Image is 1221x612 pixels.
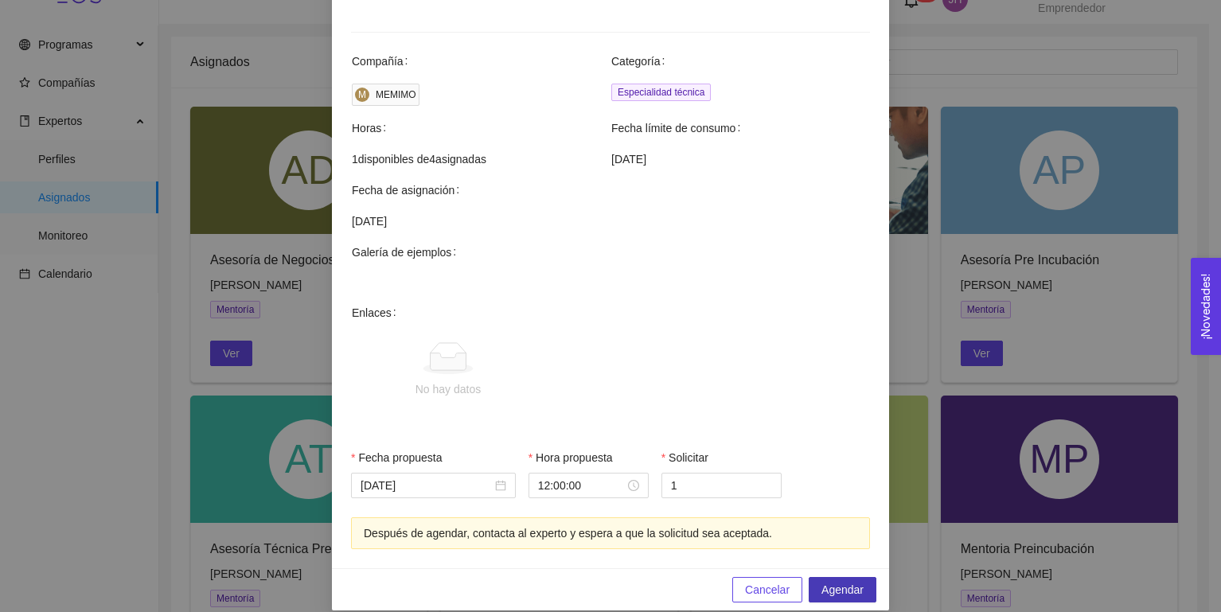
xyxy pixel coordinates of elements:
span: Galería de ejemplos [352,244,462,261]
button: Cancelar [732,577,802,602]
span: M [358,90,366,99]
span: Categoría [611,53,671,70]
div: No hay datos [415,380,482,398]
span: Cancelar [745,581,790,598]
label: Fecha propuesta [351,449,443,466]
span: Agendar [821,581,864,598]
button: Agendar [809,577,876,602]
span: Especialidad técnica [611,84,711,101]
span: 1 disponibles de 4 asignadas [352,150,610,168]
div: MEMIMO [376,87,416,103]
span: Compañía [352,53,414,70]
span: Horas [352,119,392,137]
span: [DATE] [352,212,869,230]
span: Enlaces [352,304,403,436]
input: Solicitar [662,474,781,497]
button: Open Feedback Widget [1191,258,1221,355]
span: [DATE] [611,150,869,168]
input: Fecha propuesta [361,477,492,494]
span: Fecha límite de consumo [611,119,747,137]
input: Hora propuesta [538,477,625,494]
span: Fecha de asignación [352,181,466,199]
label: Hora propuesta [529,449,613,466]
label: Solicitar [661,449,708,466]
div: Después de agendar, contacta al experto y espera a que la solicitud sea aceptada. [364,524,857,542]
